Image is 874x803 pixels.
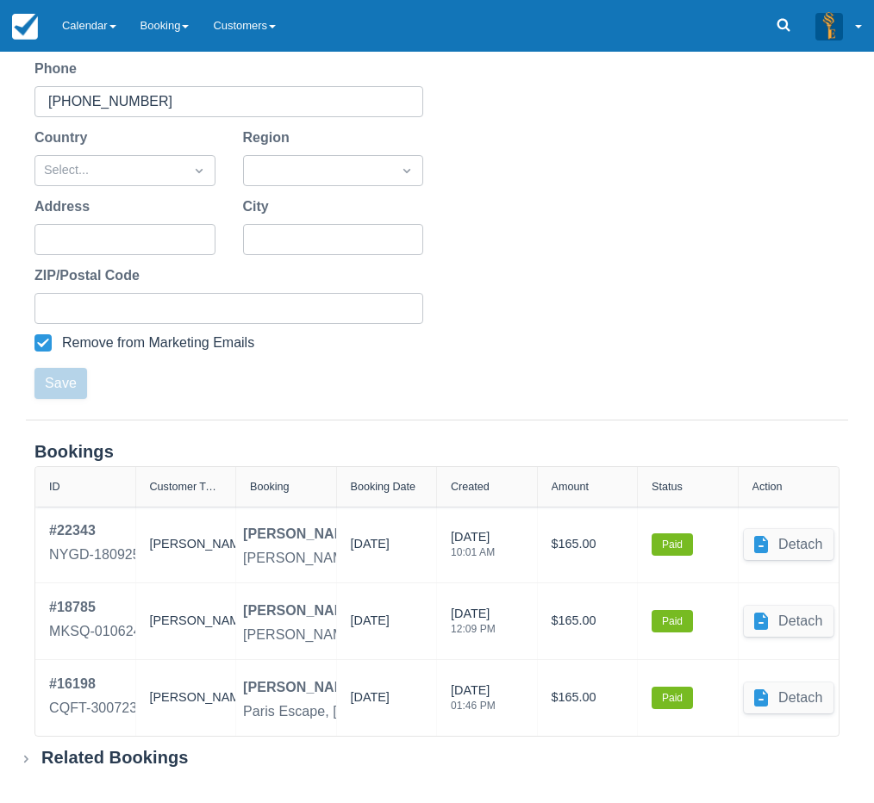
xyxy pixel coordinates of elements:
div: [PERSON_NAME] [243,677,359,698]
label: Phone [34,59,84,79]
span: Dropdown icon [190,162,208,179]
div: Amount [552,481,589,493]
img: A3 [815,12,843,40]
div: $165.00 [552,520,624,569]
button: Detach [744,529,833,560]
label: Address [34,196,97,217]
div: Booking [250,481,290,493]
div: [PERSON_NAME] [243,601,359,621]
div: [DATE] [451,528,495,568]
div: Customer Type [150,481,222,493]
a: #16198CQFT-300723 [49,674,137,722]
div: [DATE] [451,605,496,644]
div: # 18785 [49,597,141,618]
div: $165.00 [552,674,624,722]
div: [DATE] [351,688,390,714]
div: [DATE] [351,535,390,561]
div: [PERSON_NAME] [150,520,222,569]
label: Paid [652,610,693,632]
img: checkfront-main-nav-mini-logo.png [12,14,38,40]
div: CQFT-300723 [49,698,137,719]
div: Related Bookings [41,747,189,769]
div: 12:09 PM [451,624,496,634]
div: [PERSON_NAME] [150,597,222,645]
label: Paid [652,533,693,556]
div: [PERSON_NAME] Room Booking [243,548,453,569]
div: [DATE] [451,682,496,721]
div: Booking Date [351,481,416,493]
a: #18785MKSQ-010624 [49,597,141,645]
button: Detach [744,606,833,637]
div: [DATE] [351,612,390,638]
label: Paid [652,687,693,709]
div: # 22343 [49,520,140,541]
div: Remove from Marketing Emails [62,334,254,352]
button: Detach [744,682,833,713]
div: NYGD-180925 [49,545,140,565]
div: Status [652,481,683,493]
span: Dropdown icon [398,162,415,179]
div: 01:46 PM [451,700,496,711]
div: Paris Escape, [GEOGRAPHIC_DATA] Escape Room Booking [243,701,623,722]
label: Country [34,128,94,148]
a: #22343NYGD-180925 [49,520,140,569]
div: [PERSON_NAME] [150,674,222,722]
div: Created [451,481,490,493]
div: [PERSON_NAME] [243,524,359,545]
label: Region [243,128,297,148]
label: ZIP/Postal Code [34,265,147,286]
div: $165.00 [552,597,624,645]
div: MKSQ-010624 [49,621,141,642]
div: Action [752,481,783,493]
div: 10:01 AM [451,547,495,557]
div: ID [49,481,60,493]
div: Bookings [34,441,840,463]
label: City [243,196,276,217]
div: # 16198 [49,674,137,694]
